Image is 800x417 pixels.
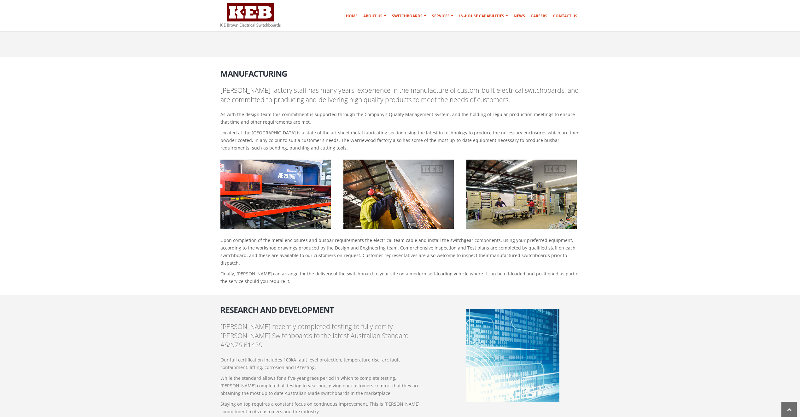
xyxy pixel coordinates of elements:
[220,129,580,152] p: Located at the [GEOGRAPHIC_DATA] is a state of the art sheet metal fabricating section using the ...
[528,10,550,22] a: Careers
[389,10,429,22] a: Switchboards
[220,65,580,78] h2: Manufacturing
[220,374,426,397] p: While the standard allows for a five-year grace period in which to complete testing, [PERSON_NAME...
[220,400,426,415] p: Staying on top requires a constant focus on continuous improvement. This is [PERSON_NAME] commitm...
[551,10,580,22] a: Contact Us
[220,322,426,350] p: [PERSON_NAME] recently completed testing to fully certify [PERSON_NAME] Switchboards to the lates...
[220,301,426,314] h2: Research and Development
[511,10,528,22] a: News
[220,237,580,267] p: Upon completion of the metal enclosures and busbar requirements the electrical team cable and ins...
[220,270,580,285] p: Finally, [PERSON_NAME] can arrange for the delivery of the switchboard to your site on a modern s...
[429,10,456,22] a: Services
[343,10,360,22] a: Home
[457,10,511,22] a: In-house Capabilities
[220,86,580,104] p: [PERSON_NAME] factory staff has many years' experience in the manufacture of custom-built electri...
[220,111,580,126] p: As with the design team this commitment is supported through the Company's Quality Management Sys...
[220,3,281,27] img: K E Brown Electrical Switchboards
[220,356,426,371] p: Our full certification includes 100kA fault level protection, temperature rise, arc fault contain...
[361,10,389,22] a: About Us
